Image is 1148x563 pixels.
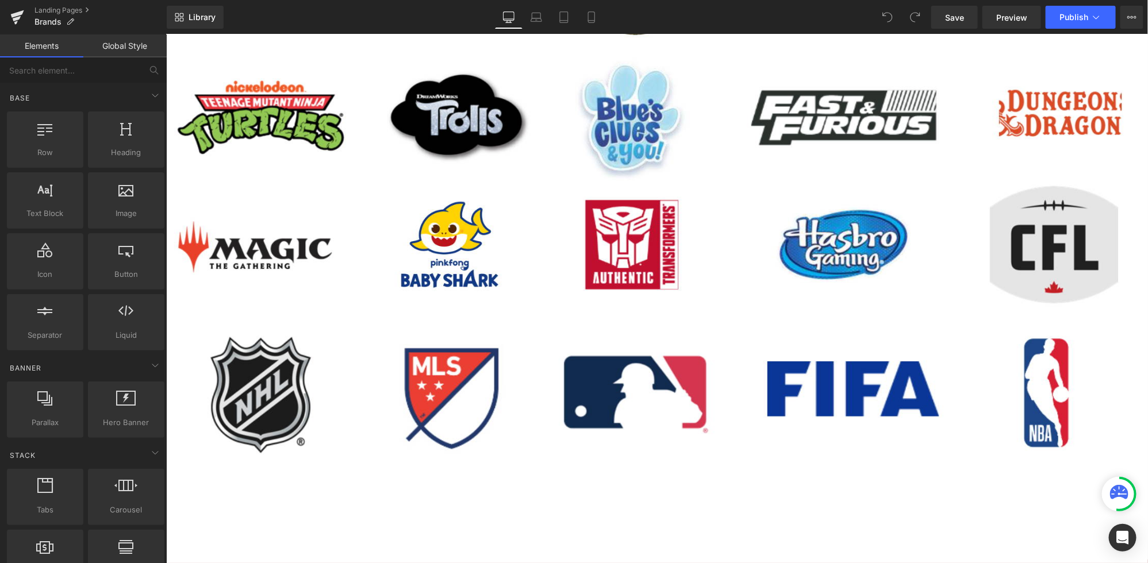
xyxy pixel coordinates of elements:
[34,6,167,15] a: Landing Pages
[1059,13,1088,22] span: Publish
[10,146,80,159] span: Row
[189,12,216,22] span: Library
[9,363,43,373] span: Banner
[91,268,161,280] span: Button
[167,6,224,29] a: New Library
[495,6,523,29] a: Desktop
[10,504,80,516] span: Tabs
[34,17,62,26] span: Brands
[91,146,161,159] span: Heading
[10,207,80,219] span: Text Block
[91,329,161,341] span: Liquid
[10,417,80,429] span: Parallax
[876,6,899,29] button: Undo
[550,6,578,29] a: Tablet
[10,329,80,341] span: Separator
[578,6,605,29] a: Mobile
[945,11,964,24] span: Save
[10,268,80,280] span: Icon
[523,6,550,29] a: Laptop
[91,417,161,429] span: Hero Banner
[91,504,161,516] span: Carousel
[9,450,37,461] span: Stack
[982,6,1041,29] a: Preview
[91,207,161,219] span: Image
[996,11,1027,24] span: Preview
[83,34,167,57] a: Global Style
[1120,6,1143,29] button: More
[9,92,31,103] span: Base
[1109,524,1137,552] div: Open Intercom Messenger
[904,6,927,29] button: Redo
[1046,6,1116,29] button: Publish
